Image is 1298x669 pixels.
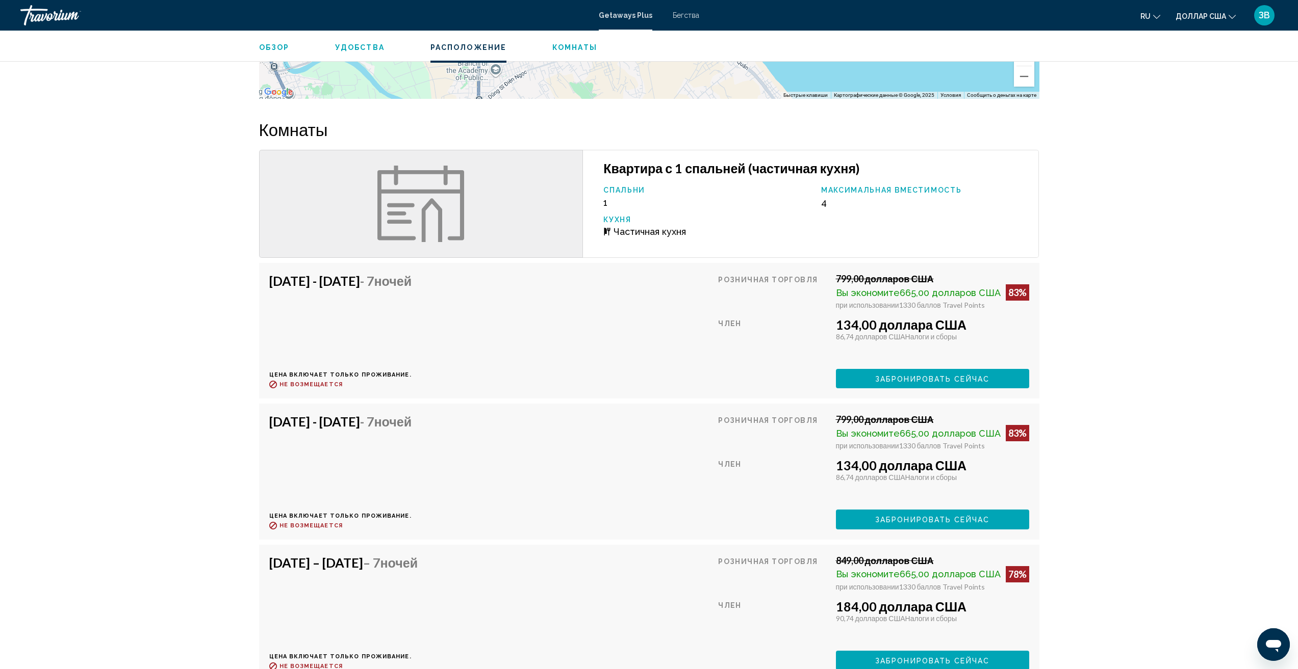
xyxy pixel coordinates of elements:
font: Налоги и сборы [905,332,957,341]
font: Забронировать сейчас [875,375,989,383]
font: 1330 баллов Travel Points [899,582,985,591]
img: Google [262,86,295,99]
font: Картографические данные © Google, 2025 [834,92,934,98]
font: Член [718,460,742,468]
font: 78% [1008,569,1027,580]
font: при использовании [836,441,899,450]
font: Комнаты [259,119,328,140]
button: Забронировать сейчас [836,510,1029,529]
font: 90,74 долларов США [836,614,905,623]
font: Обзор [259,43,290,51]
font: Цена включает только проживание. [269,371,412,378]
font: [DATE] – [DATE] [269,555,363,570]
font: 665,00 долларов США [900,428,1001,439]
font: 1330 баллов Travel Points [899,301,985,309]
font: 134,00 доллара США [836,458,967,473]
font: Квартира с 1 спальней (частичная кухня) [603,160,860,176]
font: Спальни [603,186,645,194]
button: Изменить язык [1140,9,1160,23]
font: Вы экономите [836,569,900,579]
font: Кухня [603,216,631,224]
font: при использовании [836,301,899,309]
a: Бегства [673,11,699,19]
font: [DATE] - [DATE] [269,273,360,288]
font: Максимальная вместимость [821,186,961,194]
font: доллар США [1176,12,1226,20]
button: Быстрые клавиши [783,92,828,99]
font: ЗВ [1259,10,1270,20]
font: 849,00 долларов США [836,555,934,566]
font: ночей [374,273,412,288]
a: Getaways Plus [599,11,652,19]
font: 86,74 долларов США [836,332,905,341]
button: Удобства [335,43,385,52]
font: 665,00 долларов США [900,287,1001,298]
font: Цена включает только проживание. [269,653,412,660]
font: Забронировать сейчас [875,657,989,665]
font: Розничная торговля [718,276,818,284]
font: 799,00 долларов США [836,414,934,425]
font: – 7 [363,555,380,570]
font: 83% [1008,427,1027,439]
button: Забронировать сейчас [836,369,1029,388]
font: Член [718,601,742,609]
font: 134,00 доллара США [836,317,967,332]
font: [DATE] - [DATE] [269,414,360,429]
font: ru [1140,12,1151,20]
button: Комнаты [552,43,597,52]
button: Расположение [430,43,506,52]
font: Цена включает только проживание. [269,513,412,519]
font: Удобства [335,43,385,51]
font: Розничная торговля [718,416,818,424]
a: Сообщить о деньгах на карте [967,92,1036,98]
button: Изменить валюту [1176,9,1236,23]
button: Обзор [259,43,290,52]
a: Травориум [20,5,589,25]
font: Не возмещается [279,522,343,529]
button: Меню пользователя [1251,5,1278,26]
font: 184,00 доллара США [836,599,967,614]
font: Вы экономите [836,287,900,298]
font: ночей [380,555,418,570]
button: Уменьшить [1014,66,1034,87]
font: Частичная кухня [614,226,686,237]
font: Вы экономите [836,428,900,439]
font: Не возмещается [279,381,343,388]
a: Открыть эту область в Google Картах (в новом окне) [262,86,295,99]
font: Забронировать сейчас [875,516,989,524]
iframe: Кнопка запуска окна обмена сообщениями [1257,628,1290,661]
font: Расположение [430,43,506,51]
font: Комнаты [552,43,597,51]
font: - 7 [360,273,374,288]
a: Условия [940,92,961,98]
font: 1 [603,197,607,208]
font: 86,74 долларов США [836,473,905,481]
font: 1330 баллов Travel Points [899,441,985,450]
font: - 7 [360,414,374,429]
font: 83% [1008,287,1027,298]
font: 665,00 долларов США [900,569,1001,579]
font: Член [718,319,742,328]
img: week.svg [377,166,464,242]
font: ночей [374,414,412,429]
font: Налоги и сборы [905,614,957,623]
font: 799,00 долларов США [836,273,934,284]
font: Розничная торговля [718,557,818,566]
font: 4 [821,197,827,208]
font: Налоги и сборы [905,473,957,481]
font: Быстрые клавиши [783,92,828,98]
font: при использовании [836,582,899,591]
